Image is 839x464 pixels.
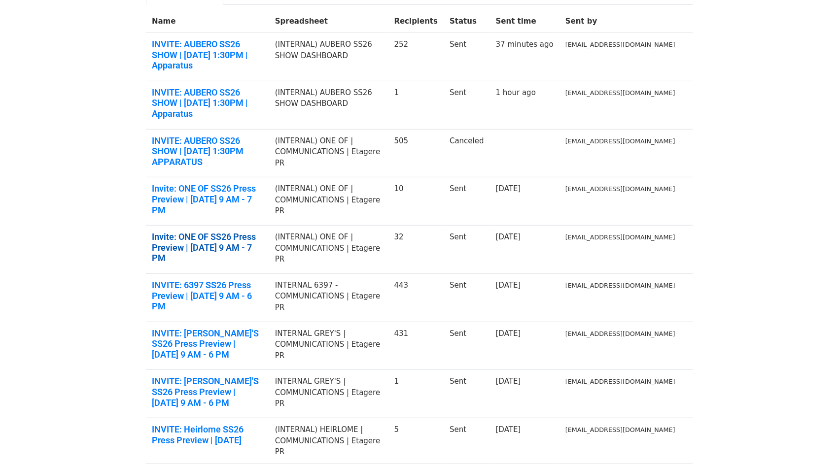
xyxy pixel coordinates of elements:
[269,273,388,322] td: INTERNAL 6397 - COMMUNICATIONS | Etagere PR
[490,10,559,33] th: Sent time
[565,233,675,241] small: [EMAIL_ADDRESS][DOMAIN_NAME]
[152,424,263,445] a: INVITE: Heirlome SS26 Press Preview | [DATE]
[565,282,675,289] small: [EMAIL_ADDRESS][DOMAIN_NAME]
[152,232,263,264] a: Invite: ONE OF SS26 Press Preview | [DATE] 9 AM - 7 PM
[444,81,490,129] td: Sent
[388,129,444,177] td: 505
[388,81,444,129] td: 1
[496,88,536,97] a: 1 hour ago
[269,129,388,177] td: (INTERNAL) ONE OF | COMMUNICATIONS | Etagere PR
[444,322,490,370] td: Sent
[444,418,490,464] td: Sent
[565,89,675,97] small: [EMAIL_ADDRESS][DOMAIN_NAME]
[496,40,554,49] a: 37 minutes ago
[269,33,388,81] td: (INTERNAL) AUBERO SS26 SHOW DASHBOARD
[269,418,388,464] td: (INTERNAL) HEIRLOME | COMMUNICATIONS | Etagere PR
[152,39,263,71] a: INVITE: AUBERO SS26 SHOW | [DATE] 1:30PM | Apparatus
[496,377,521,386] a: [DATE]
[388,322,444,370] td: 431
[269,370,388,418] td: INTERNAL GREY'S | COMMUNICATIONS | Etagere PR
[388,226,444,274] td: 32
[269,226,388,274] td: (INTERNAL) ONE OF | COMMUNICATIONS | Etagere PR
[444,33,490,81] td: Sent
[152,376,263,408] a: INVITE: [PERSON_NAME]'S SS26 Press Preview | [DATE] 9 AM - 6 PM
[444,226,490,274] td: Sent
[269,322,388,370] td: INTERNAL GREY'S | COMMUNICATIONS | Etagere PR
[444,273,490,322] td: Sent
[388,273,444,322] td: 443
[444,177,490,226] td: Sent
[388,418,444,464] td: 5
[152,135,263,167] a: INVITE: AUBERO SS26 SHOW | [DATE] 1:30PM APPARATUS
[444,129,490,177] td: Canceled
[152,280,263,312] a: INVITE: 6397 SS26 Press Preview | [DATE] 9 AM - 6 PM
[388,10,444,33] th: Recipients
[565,137,675,145] small: [EMAIL_ADDRESS][DOMAIN_NAME]
[496,232,521,241] a: [DATE]
[496,184,521,193] a: [DATE]
[790,417,839,464] iframe: Chat Widget
[152,183,263,215] a: Invite: ONE OF SS26 Press Preview | [DATE] 9 AM - 7 PM
[565,378,675,385] small: [EMAIL_ADDRESS][DOMAIN_NAME]
[559,10,681,33] th: Sent by
[565,41,675,48] small: [EMAIL_ADDRESS][DOMAIN_NAME]
[269,81,388,129] td: (INTERNAL) AUBERO SS26 SHOW DASHBOARD
[444,370,490,418] td: Sent
[565,330,675,337] small: [EMAIL_ADDRESS][DOMAIN_NAME]
[388,33,444,81] td: 252
[152,87,263,119] a: INVITE: AUBERO SS26 SHOW | [DATE] 1:30PM | Apparatus
[496,281,521,290] a: [DATE]
[269,10,388,33] th: Spreadsheet
[565,185,675,193] small: [EMAIL_ADDRESS][DOMAIN_NAME]
[496,329,521,338] a: [DATE]
[388,370,444,418] td: 1
[565,426,675,433] small: [EMAIL_ADDRESS][DOMAIN_NAME]
[444,10,490,33] th: Status
[269,177,388,226] td: (INTERNAL) ONE OF | COMMUNICATIONS | Etagere PR
[496,425,521,434] a: [DATE]
[146,10,269,33] th: Name
[152,328,263,360] a: INVITE: [PERSON_NAME]'S SS26 Press Preview | [DATE] 9 AM - 6 PM
[388,177,444,226] td: 10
